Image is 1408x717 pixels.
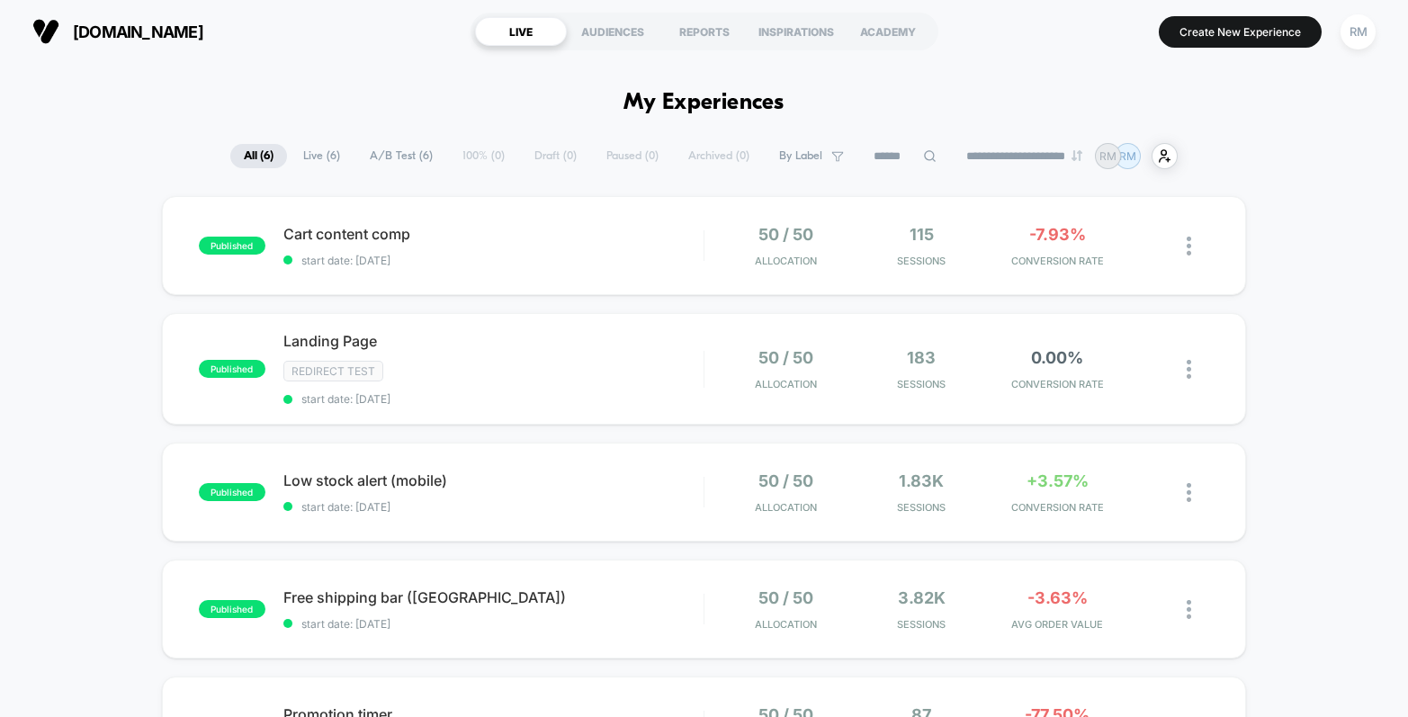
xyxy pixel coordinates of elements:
span: published [199,237,265,255]
span: +3.57% [1027,471,1089,490]
span: Free shipping bar ([GEOGRAPHIC_DATA]) [283,588,704,606]
p: RM [1099,149,1117,163]
span: Sessions [858,501,985,514]
span: A/B Test ( 6 ) [356,144,446,168]
span: -7.93% [1029,225,1086,244]
img: Visually logo [32,18,59,45]
span: Landing Page [283,332,704,350]
span: Allocation [755,501,817,514]
div: AUDIENCES [567,17,659,46]
span: 50 / 50 [758,471,813,490]
span: Cart content comp [283,225,704,243]
span: Live ( 6 ) [290,144,354,168]
span: Allocation [755,378,817,390]
span: CONVERSION RATE [994,255,1121,267]
span: Allocation [755,618,817,631]
span: Sessions [858,618,985,631]
span: [DOMAIN_NAME] [73,22,203,41]
span: 0.00% [1031,348,1083,367]
img: close [1187,360,1191,379]
div: INSPIRATIONS [750,17,842,46]
button: RM [1335,13,1381,50]
span: Low stock alert (mobile) [283,471,704,489]
span: Allocation [755,255,817,267]
span: By Label [779,149,822,163]
h1: My Experiences [623,90,785,116]
button: Create New Experience [1159,16,1322,48]
span: 50 / 50 [758,225,813,244]
span: published [199,360,265,378]
span: CONVERSION RATE [994,378,1121,390]
button: [DOMAIN_NAME] [27,17,209,46]
img: close [1187,237,1191,255]
span: CONVERSION RATE [994,501,1121,514]
span: 3.82k [898,588,946,607]
div: ACADEMY [842,17,934,46]
img: close [1187,483,1191,502]
img: close [1187,600,1191,619]
p: RM [1119,149,1136,163]
span: Sessions [858,255,985,267]
div: RM [1341,14,1376,49]
span: -3.63% [1027,588,1088,607]
span: All ( 6 ) [230,144,287,168]
span: Redirect Test [283,361,383,381]
span: 1.83k [899,471,944,490]
span: 50 / 50 [758,588,813,607]
div: LIVE [475,17,567,46]
span: AVG ORDER VALUE [994,618,1121,631]
img: end [1072,150,1082,161]
span: 115 [910,225,934,244]
div: REPORTS [659,17,750,46]
span: start date: [DATE] [283,392,704,406]
span: start date: [DATE] [283,617,704,631]
span: Sessions [858,378,985,390]
span: start date: [DATE] [283,500,704,514]
span: start date: [DATE] [283,254,704,267]
span: published [199,600,265,618]
span: 183 [907,348,936,367]
span: published [199,483,265,501]
span: 50 / 50 [758,348,813,367]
